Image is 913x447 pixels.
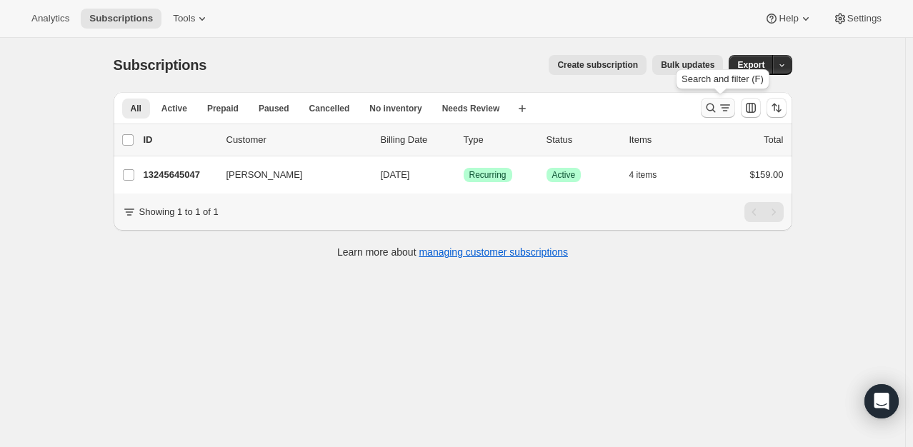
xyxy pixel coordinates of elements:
span: Cancelled [309,103,350,114]
p: Total [764,133,783,147]
button: Create new view [511,99,534,119]
button: 4 items [629,165,673,185]
span: Needs Review [442,103,500,114]
button: [PERSON_NAME] [218,164,361,186]
p: Status [547,133,618,147]
div: Type [464,133,535,147]
p: ID [144,133,215,147]
span: Tools [173,13,195,24]
div: Items [629,133,701,147]
p: Learn more about [337,245,568,259]
span: [PERSON_NAME] [226,168,303,182]
span: 4 items [629,169,657,181]
span: Create subscription [557,59,638,71]
span: All [131,103,141,114]
p: Showing 1 to 1 of 1 [139,205,219,219]
span: No inventory [369,103,421,114]
span: Recurring [469,169,507,181]
button: Export [729,55,773,75]
button: Bulk updates [652,55,723,75]
span: Subscriptions [114,57,207,73]
button: Settings [824,9,890,29]
p: 13245645047 [144,168,215,182]
button: Subscriptions [81,9,161,29]
span: Settings [847,13,882,24]
button: Search and filter results [701,98,735,118]
button: Customize table column order and visibility [741,98,761,118]
span: Help [779,13,798,24]
span: Active [552,169,576,181]
button: Help [756,9,821,29]
span: Active [161,103,187,114]
span: Prepaid [207,103,239,114]
div: Open Intercom Messenger [864,384,899,418]
span: Paused [259,103,289,114]
span: [DATE] [381,169,410,180]
div: IDCustomerBilling DateTypeStatusItemsTotal [144,133,784,147]
span: $159.00 [750,169,784,180]
span: Bulk updates [661,59,714,71]
span: Export [737,59,764,71]
span: Subscriptions [89,13,153,24]
button: Analytics [23,9,78,29]
p: Customer [226,133,369,147]
p: Billing Date [381,133,452,147]
button: Tools [164,9,218,29]
nav: Pagination [744,202,784,222]
a: managing customer subscriptions [419,246,568,258]
button: Sort the results [767,98,787,118]
span: Analytics [31,13,69,24]
div: 13245645047[PERSON_NAME][DATE]SuccessRecurringSuccessActive4 items$159.00 [144,165,784,185]
button: Create subscription [549,55,647,75]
